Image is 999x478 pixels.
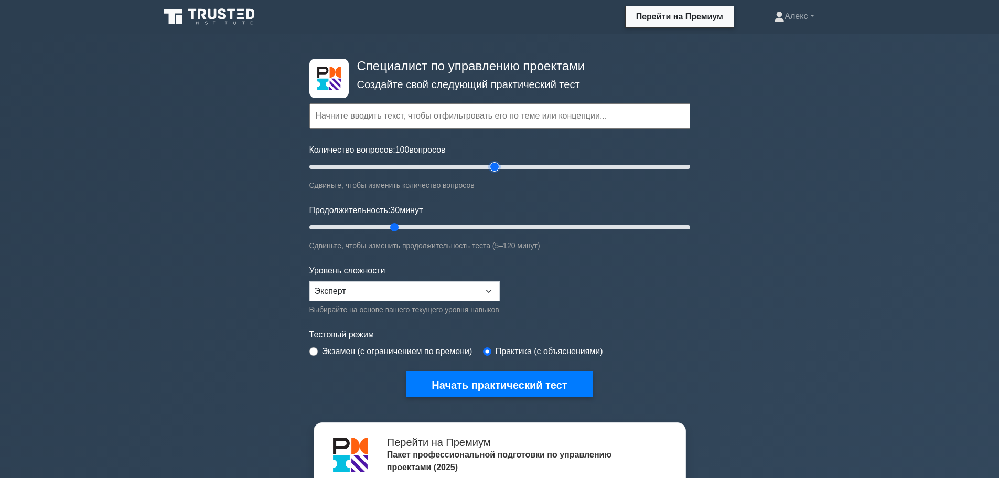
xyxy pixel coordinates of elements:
[630,10,729,23] a: Перейти на Премиум
[749,6,839,27] a: Алекс
[322,347,472,356] font: Экзамен (с ограничением по времени)
[496,347,603,356] font: Практика (с объяснениями)
[309,266,385,275] font: Уровень сложности
[390,206,400,215] font: 30
[309,145,395,154] font: Количество вопросов:
[785,12,808,20] font: Алекс
[357,59,585,73] font: Специалист по управлению проектами
[409,145,445,154] font: вопросов
[309,305,499,314] font: Выбирайте на основе вашего текущего уровня навыков
[309,206,391,215] font: Продолжительность:
[309,241,540,250] font: Сдвиньте, чтобы изменить продолжительность теста (5–120 минут)
[309,103,690,129] input: Начните вводить текст, чтобы отфильтровать его по теме или концепции...
[432,379,567,391] font: Начать практический тест
[395,145,410,154] font: 100
[309,181,475,189] font: Сдвиньте, чтобы изменить количество вопросов
[309,330,374,339] font: Тестовый режим
[406,371,592,397] button: Начать практический тест
[400,206,423,215] font: минут
[636,12,723,21] font: Перейти на Премиум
